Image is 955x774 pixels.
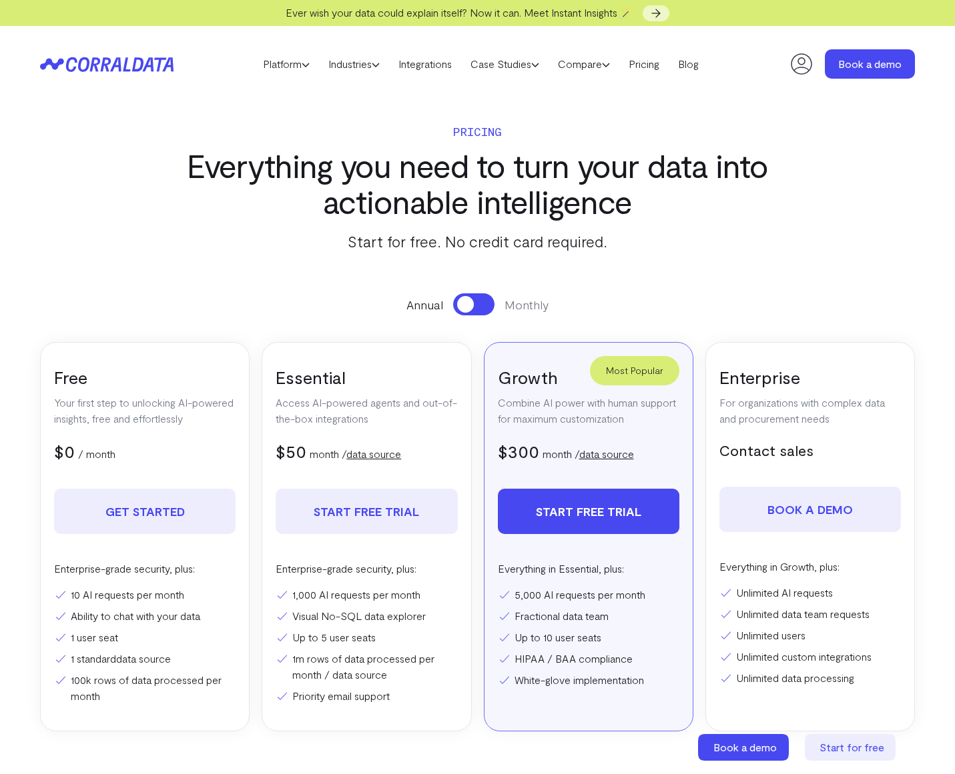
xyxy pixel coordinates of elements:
a: Start free trial [276,489,457,534]
li: Up to 10 user seats [498,629,679,645]
h5: Contact sales [719,440,901,460]
h3: Essential [276,366,457,388]
li: HIPAA / BAA compliance [498,651,679,667]
li: Unlimited AI requests [719,585,901,601]
p: For organizations with complex data and procurement needs [719,395,901,427]
p: Combine AI power with human support for maximum customization [498,395,679,427]
li: White-glove implementation [498,672,679,688]
li: 1m rows of data processed per month / data source [276,651,457,683]
a: Industries [319,54,389,74]
a: data source [116,652,171,665]
li: 1 user seat [54,629,236,645]
li: Priority email support [276,688,457,704]
li: Ability to chat with your data [54,608,236,624]
a: Case Studies [461,54,549,74]
a: Book a demo [825,49,915,79]
p: Everything in Essential, plus: [498,561,679,577]
a: Compare [549,54,619,74]
li: Fractional data team [498,608,679,624]
li: Unlimited data team requests [719,606,901,622]
h3: Growth [498,366,679,388]
a: data source [579,447,634,460]
span: $50 [276,441,306,461]
li: 5,000 AI requests per month [498,587,679,603]
a: Book a demo [719,487,901,532]
a: Pricing [619,54,669,74]
p: Access AI-powered agents and out-of-the-box integrations [276,395,457,427]
h3: Free [54,366,236,388]
span: Annual [406,296,443,313]
li: Unlimited users [719,627,901,643]
span: $300 [498,441,539,461]
a: Integrations [389,54,461,74]
li: Unlimited custom integrations [719,649,901,665]
p: Enterprise-grade security, plus: [276,561,457,577]
li: 100k rows of data processed per month [54,672,236,704]
p: Everything in Growth, plus: [719,559,901,575]
li: Unlimited data processing [719,670,901,686]
li: 1 standard [54,651,236,667]
li: 1,000 AI requests per month [276,587,457,603]
span: Ever wish your data could explain itself? Now it can. Meet Instant Insights 🪄 [286,6,633,19]
a: Book a demo [698,734,791,761]
p: / month [78,446,115,462]
a: Start for free [805,734,898,761]
li: Up to 5 user seats [276,629,457,645]
li: 10 AI requests per month [54,587,236,603]
p: month / [543,446,634,462]
p: Pricing [167,122,789,141]
span: $0 [54,441,75,461]
li: Visual No-SQL data explorer [276,608,457,624]
a: data source [346,447,401,460]
a: Start free trial [498,489,679,534]
a: Blog [669,54,708,74]
p: Enterprise-grade security, plus: [54,561,236,577]
h3: Everything you need to turn your data into actionable intelligence [167,147,789,219]
span: Book a demo [713,741,777,753]
a: Get Started [54,489,236,534]
a: Platform [254,54,319,74]
span: Monthly [505,296,549,313]
p: month / [310,446,401,462]
p: Your first step to unlocking AI-powered insights, free and effortlessly [54,395,236,427]
span: Start for free [820,741,884,753]
h3: Enterprise [719,366,901,388]
div: Most Popular [590,356,679,385]
p: Start for free. No credit card required. [167,229,789,253]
